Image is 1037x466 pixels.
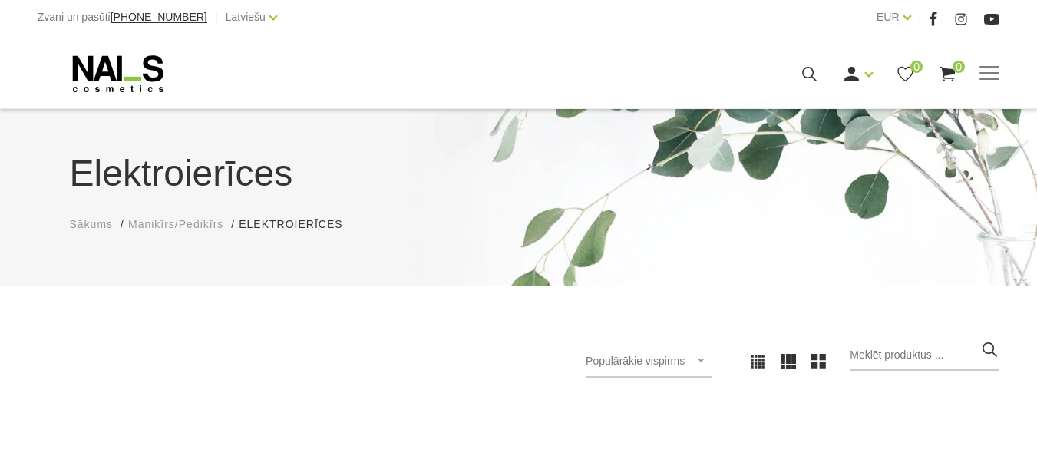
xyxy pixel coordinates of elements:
[877,8,900,26] a: EUR
[953,61,965,73] span: 0
[850,340,999,371] input: Meklēt produktus ...
[239,216,358,233] li: Elektroierīces
[70,216,114,233] a: Sākums
[938,64,957,84] a: 0
[70,146,968,201] h1: Elektroierīces
[910,61,923,73] span: 0
[111,11,207,23] span: [PHONE_NUMBER]
[919,8,922,27] span: |
[226,8,266,26] a: Latviešu
[38,8,207,27] div: Zvani un pasūti
[111,12,207,23] a: [PHONE_NUMBER]
[215,8,218,27] span: |
[896,64,915,84] a: 0
[70,218,114,230] span: Sākums
[128,216,223,233] a: Manikīrs/Pedikīrs
[586,355,685,367] span: Populārākie vispirms
[128,218,223,230] span: Manikīrs/Pedikīrs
